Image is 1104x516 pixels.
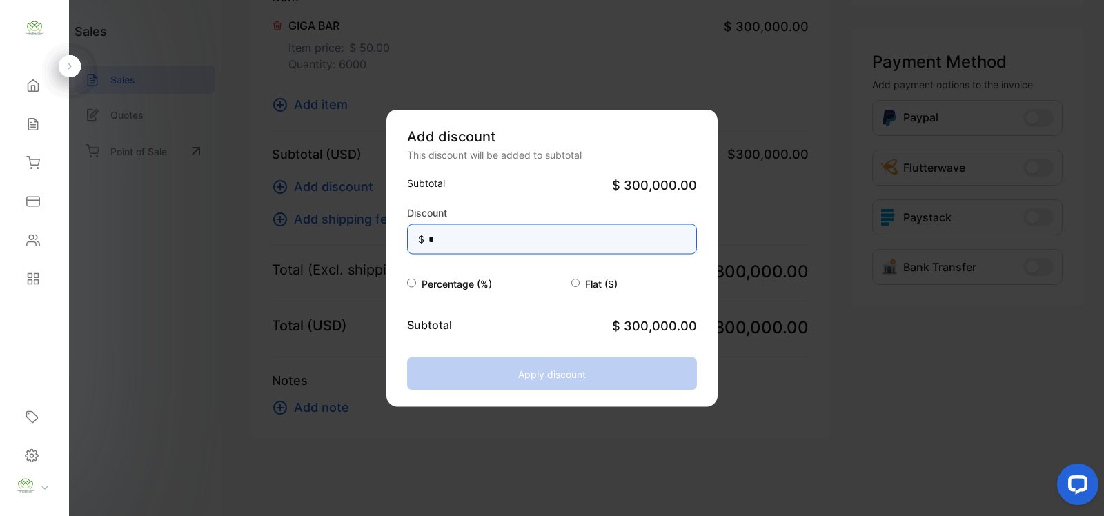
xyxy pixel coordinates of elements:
img: logo [24,18,45,39]
span: Flat ($) [585,278,618,290]
button: Apply discount [407,357,697,390]
span: $ 300,000.00 [612,176,697,195]
p: Subtotal [407,176,445,190]
p: Add discount [407,126,697,147]
p: Subtotal [407,317,452,333]
span: $ 300,000.00 [612,317,697,335]
img: profile [15,475,36,496]
span: Percentage (%) [422,278,492,290]
span: $ [418,232,424,246]
label: Discount [407,206,447,220]
iframe: LiveChat chat widget [1046,458,1104,516]
div: This discount will be added to subtotal [407,148,697,162]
